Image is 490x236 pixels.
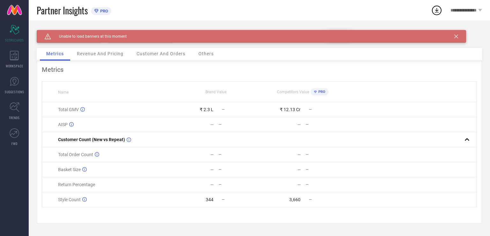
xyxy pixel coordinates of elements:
[205,90,226,94] span: Brand Value
[222,107,225,112] span: —
[58,107,79,112] span: Total GMV
[210,167,214,172] div: —
[219,122,259,127] div: —
[9,115,20,120] span: TRENDS
[58,152,93,157] span: Total Order Count
[206,197,213,202] div: 344
[277,90,309,94] span: Competitors Value
[58,182,95,187] span: Return Percentage
[6,64,23,68] span: WORKSPACE
[219,167,259,172] div: —
[280,107,301,112] div: ₹ 12.13 Cr
[297,122,301,127] div: —
[5,38,24,42] span: SCORECARDS
[137,51,185,56] span: Customer And Orders
[306,122,346,127] div: —
[11,141,18,146] span: FWD
[51,34,127,39] span: Unable to load banners at this moment
[210,152,214,157] div: —
[219,152,259,157] div: —
[99,9,108,13] span: PRO
[37,30,100,34] div: Brand
[210,182,214,187] div: —
[317,90,325,94] span: PRO
[431,4,442,16] div: Open download list
[37,4,88,17] span: Partner Insights
[198,51,214,56] span: Others
[58,197,81,202] span: Style Count
[58,167,81,172] span: Basket Size
[46,51,64,56] span: Metrics
[58,137,125,142] span: Customer Count (New vs Repeat)
[42,66,477,73] div: Metrics
[306,167,346,172] div: —
[309,197,312,202] span: —
[200,107,213,112] div: ₹ 2.3 L
[5,89,24,94] span: SUGGESTIONS
[306,152,346,157] div: —
[297,167,301,172] div: —
[210,122,214,127] div: —
[297,152,301,157] div: —
[77,51,123,56] span: Revenue And Pricing
[297,182,301,187] div: —
[58,90,69,95] span: Name
[219,182,259,187] div: —
[58,122,68,127] span: AISP
[309,107,312,112] span: —
[289,197,301,202] div: 3,660
[306,182,346,187] div: —
[222,197,225,202] span: —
